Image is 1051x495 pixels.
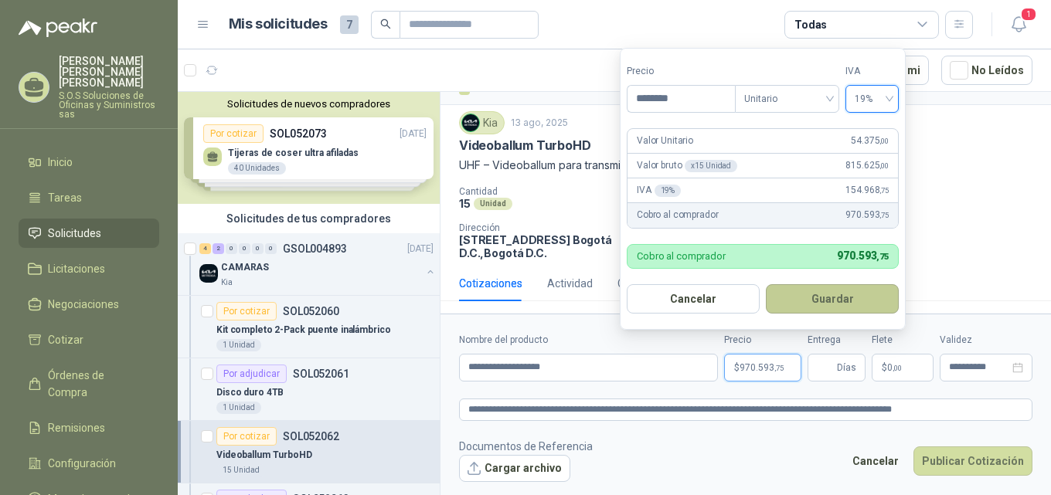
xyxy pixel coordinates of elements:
[459,186,660,197] p: Cantidad
[459,222,628,233] p: Dirección
[19,325,159,354] a: Cotizar
[283,243,347,254] p: GSOL004893
[837,354,856,381] span: Días
[19,449,159,478] a: Configuración
[283,306,339,317] p: SOL052060
[837,249,889,262] span: 970.593
[879,186,889,195] span: ,75
[178,421,440,483] a: Por cotizarSOL052062Videoballum TurboHD15 Unidad
[459,275,522,292] div: Cotizaciones
[59,56,159,88] p: [PERSON_NAME] [PERSON_NAME] [PERSON_NAME]
[229,13,328,36] h1: Mis solicitudes
[221,276,233,289] p: Kia
[872,333,934,348] label: Flete
[637,158,737,173] p: Valor bruto
[48,260,105,277] span: Licitaciones
[547,275,593,292] div: Actividad
[913,446,1032,476] button: Publicar Cotización
[48,455,116,472] span: Configuración
[19,19,97,37] img: Logo peakr
[178,204,440,233] div: Solicitudes de tus compradores
[178,358,440,421] a: Por adjudicarSOL052061Disco duro 4TB1 Unidad
[845,183,889,198] span: 154.968
[213,243,224,254] div: 2
[637,208,718,222] p: Cobro al comprador
[855,87,889,110] span: 19%
[48,154,73,171] span: Inicio
[199,243,211,254] div: 4
[19,290,159,319] a: Negociaciones
[474,198,512,210] div: Unidad
[226,243,237,254] div: 0
[216,385,284,400] p: Disco duro 4TB
[283,431,339,442] p: SOL052062
[19,183,159,212] a: Tareas
[637,183,681,198] p: IVA
[216,427,277,446] div: Por cotizar
[48,367,145,401] span: Órdenes de Compra
[887,363,902,372] span: 0
[184,98,434,110] button: Solicitudes de nuevos compradores
[199,239,437,289] a: 4 2 0 0 0 0 GSOL004893[DATE] Company LogoCAMARASKia
[845,208,889,222] span: 970.593
[19,361,159,407] a: Órdenes de Compra
[380,19,391,29] span: search
[216,464,266,476] div: 15 Unidad
[724,333,801,348] label: Precio
[872,354,934,381] p: $ 0,00
[340,15,359,34] span: 7
[48,225,101,242] span: Solicitudes
[48,419,105,436] span: Remisiones
[216,448,312,463] p: Videoballum TurboHD
[637,251,726,261] p: Cobro al comprador
[265,243,277,254] div: 0
[879,211,889,219] span: ,75
[216,323,390,337] p: Kit completo 2-Pack puente inalámbrico
[48,331,83,348] span: Cotizar
[617,275,681,292] div: Comentarios
[19,219,159,248] a: Solicitudes
[293,368,349,379] p: SOL052061
[637,134,693,148] p: Valor Unitario
[459,111,505,134] div: Kia
[216,402,261,414] div: 1 Unidad
[199,264,218,283] img: Company Logo
[724,354,801,381] p: $970.593,75
[794,16,827,33] div: Todas
[808,333,866,348] label: Entrega
[511,116,568,131] p: 13 ago, 2025
[178,296,440,358] a: Por cotizarSOL052060Kit completo 2-Pack puente inalámbrico1 Unidad
[48,296,119,313] span: Negociaciones
[851,134,889,148] span: 54.375
[774,364,784,372] span: ,75
[462,114,479,131] img: Company Logo
[879,137,889,145] span: ,00
[459,333,718,348] label: Nombre del producto
[627,284,760,314] button: Cancelar
[844,446,907,476] button: Cancelar
[1020,7,1037,22] span: 1
[178,92,440,204] div: Solicitudes de nuevos compradoresPor cotizarSOL052073[DATE] Tijeras de coser ultra afiladas40 Uni...
[1005,11,1032,39] button: 1
[48,189,82,206] span: Tareas
[740,363,784,372] span: 970.593
[407,242,434,256] p: [DATE]
[216,364,287,383] div: Por adjudicar
[744,87,830,110] span: Unitario
[459,438,593,455] p: Documentos de Referencia
[459,233,628,259] p: [STREET_ADDRESS] Bogotá D.C. , Bogotá D.C.
[876,252,889,262] span: ,75
[845,158,889,173] span: 815.625
[59,91,159,119] p: S.O.S Soluciones de Oficinas y Suministros sas
[879,161,889,170] span: ,00
[221,260,269,275] p: CAMARAS
[893,364,902,372] span: ,00
[19,413,159,442] a: Remisiones
[459,197,471,210] p: 15
[19,147,159,177] a: Inicio
[940,333,1032,348] label: Validez
[239,243,250,254] div: 0
[766,284,899,314] button: Guardar
[216,339,261,351] div: 1 Unidad
[252,243,264,254] div: 0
